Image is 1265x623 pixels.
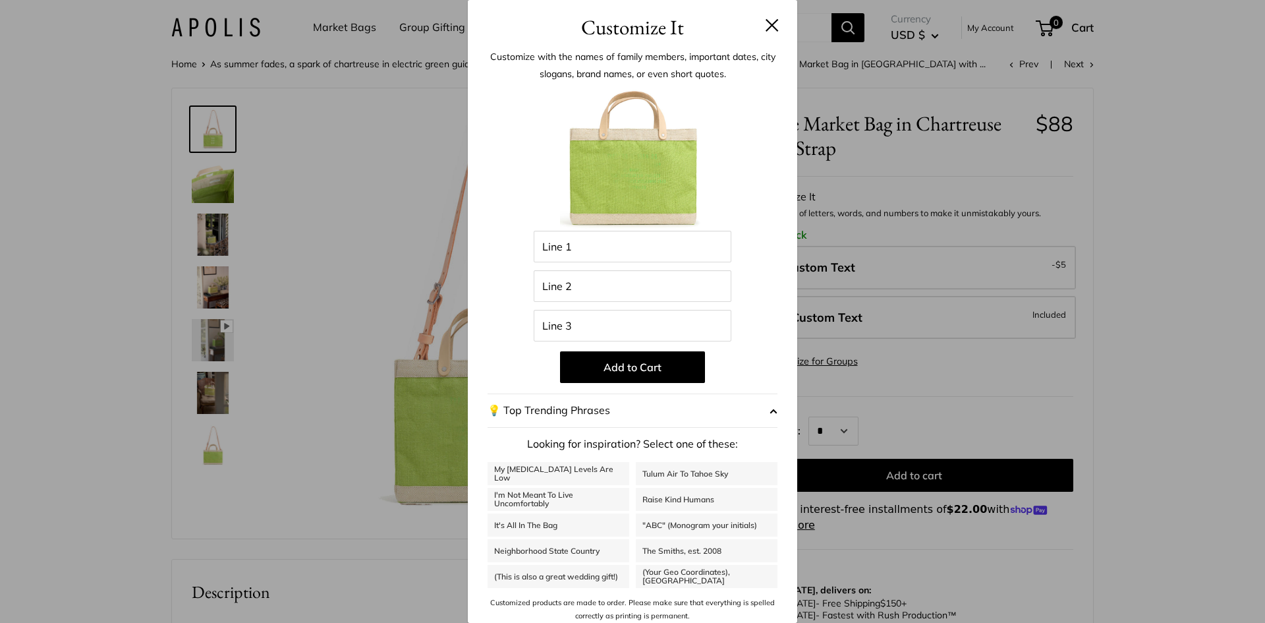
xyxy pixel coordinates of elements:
[488,596,777,623] p: Customized products are made to order. Please make sure that everything is spelled correctly as p...
[636,565,777,588] a: (Your Geo Coordinates), [GEOGRAPHIC_DATA]
[488,434,777,454] p: Looking for inspiration? Select one of these:
[488,565,629,588] a: (This is also a great wedding gift!)
[488,514,629,537] a: It's All In The Bag
[488,488,629,511] a: I'm Not Meant To Live Uncomfortably
[636,488,777,511] a: Raise Kind Humans
[636,514,777,537] a: "ABC" (Monogram your initials)
[488,462,629,485] a: My [MEDICAL_DATA] Levels Are Low
[488,394,777,428] button: 💡 Top Trending Phrases
[488,12,777,43] h3: Customize It
[560,86,705,231] img: chartresus-pmb-cust.jpg
[636,462,777,485] a: Tulum Air To Tahoe Sky
[636,539,777,562] a: The Smiths, est. 2008
[488,539,629,562] a: Neighborhood State Country
[488,48,777,82] p: Customize with the names of family members, important dates, city slogans, brand names, or even s...
[560,351,705,383] button: Add to Cart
